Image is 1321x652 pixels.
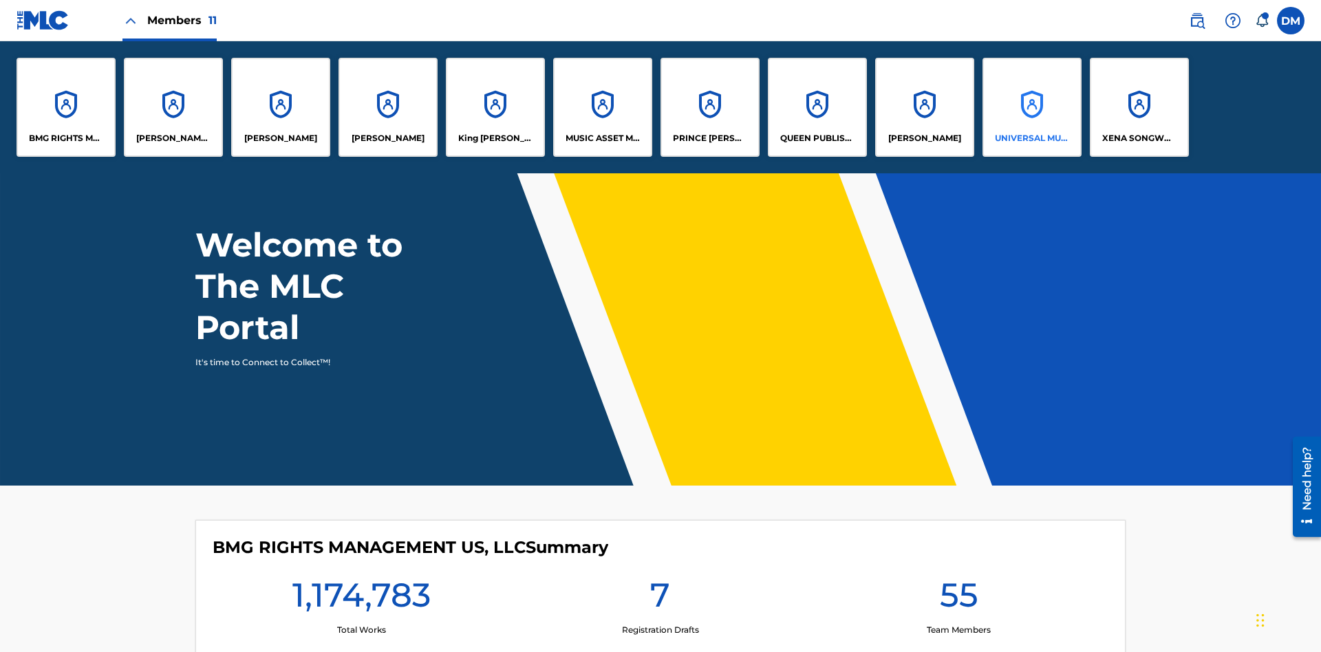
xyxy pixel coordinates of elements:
h1: 7 [650,574,670,624]
a: AccountsBMG RIGHTS MANAGEMENT US, LLC [17,58,116,157]
iframe: Chat Widget [1252,586,1321,652]
span: Members [147,12,217,28]
p: BMG RIGHTS MANAGEMENT US, LLC [29,132,104,144]
p: MUSIC ASSET MANAGEMENT (MAM) [566,132,641,144]
p: QUEEN PUBLISHA [780,132,855,144]
p: UNIVERSAL MUSIC PUB GROUP [995,132,1070,144]
h1: 55 [940,574,978,624]
p: Registration Drafts [622,624,699,636]
a: AccountsMUSIC ASSET MANAGEMENT (MAM) [553,58,652,157]
span: 11 [208,14,217,27]
a: Accounts[PERSON_NAME] SONGWRITER [124,58,223,157]
h1: Welcome to The MLC Portal [195,224,453,348]
iframe: Resource Center [1282,431,1321,544]
p: XENA SONGWRITER [1102,132,1177,144]
p: King McTesterson [458,132,533,144]
h4: BMG RIGHTS MANAGEMENT US, LLC [213,537,608,558]
img: help [1225,12,1241,29]
a: AccountsXENA SONGWRITER [1090,58,1189,157]
img: search [1189,12,1205,29]
a: Accounts[PERSON_NAME] [339,58,438,157]
div: Drag [1256,600,1265,641]
a: AccountsPRINCE [PERSON_NAME] [660,58,760,157]
div: Help [1219,7,1247,34]
a: Public Search [1183,7,1211,34]
p: Total Works [337,624,386,636]
a: Accounts[PERSON_NAME] [231,58,330,157]
h1: 1,174,783 [292,574,431,624]
a: AccountsKing [PERSON_NAME] [446,58,545,157]
p: EYAMA MCSINGER [352,132,425,144]
a: AccountsQUEEN PUBLISHA [768,58,867,157]
p: Team Members [927,624,991,636]
p: ELVIS COSTELLO [244,132,317,144]
p: It's time to Connect to Collect™! [195,356,434,369]
p: RONALD MCTESTERSON [888,132,961,144]
p: CLEO SONGWRITER [136,132,211,144]
img: MLC Logo [17,10,69,30]
div: User Menu [1277,7,1304,34]
img: Close [122,12,139,29]
div: Notifications [1255,14,1269,28]
a: Accounts[PERSON_NAME] [875,58,974,157]
a: AccountsUNIVERSAL MUSIC PUB GROUP [982,58,1082,157]
p: PRINCE MCTESTERSON [673,132,748,144]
